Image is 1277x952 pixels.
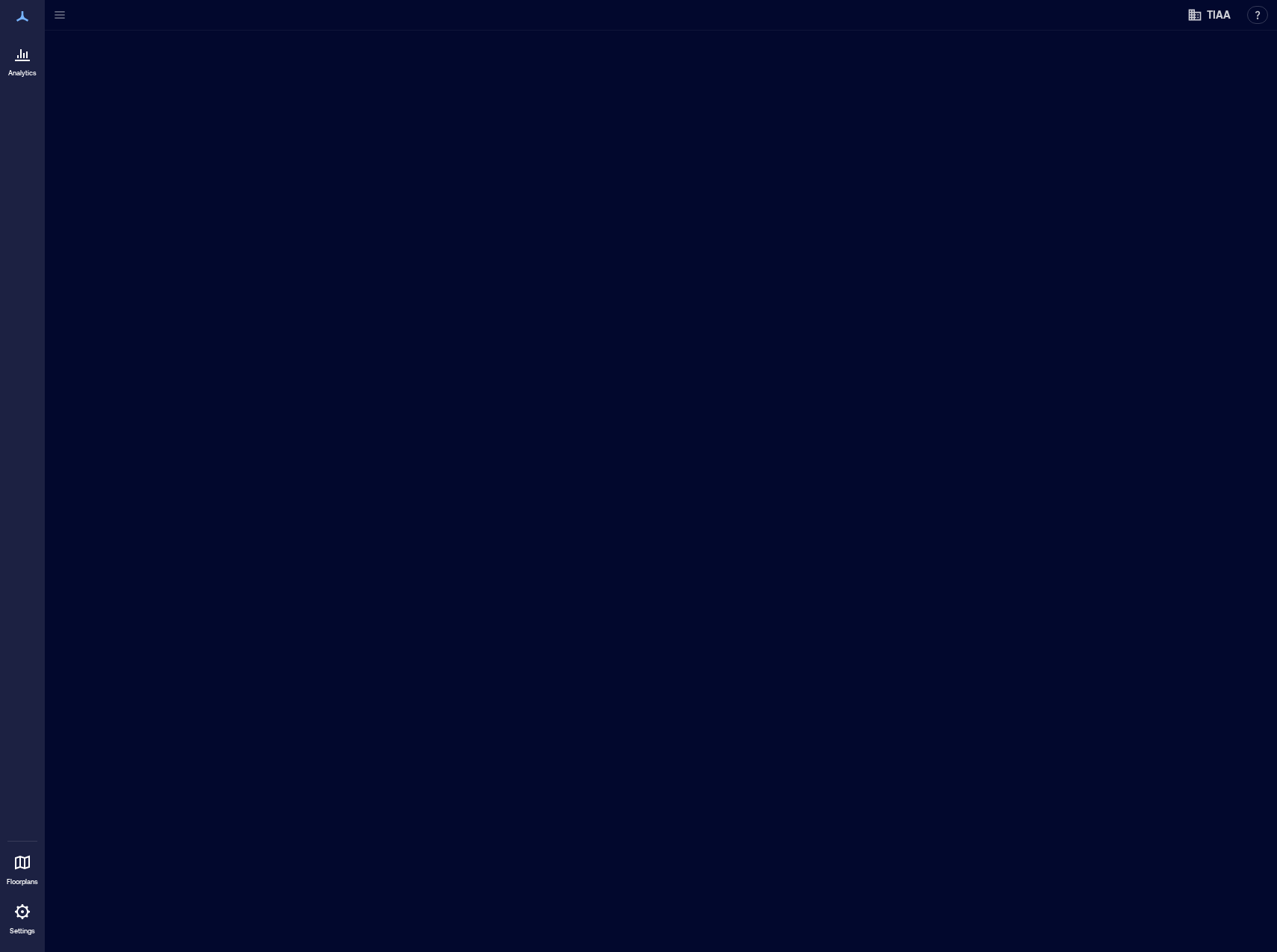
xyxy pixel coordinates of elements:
[1183,3,1235,27] button: TIAA
[8,69,37,78] p: Analytics
[7,877,38,886] p: Floorplans
[1207,7,1231,22] span: TIAA
[4,894,40,940] a: Settings
[10,927,35,936] p: Settings
[4,36,41,82] a: Analytics
[2,845,43,891] a: Floorplans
